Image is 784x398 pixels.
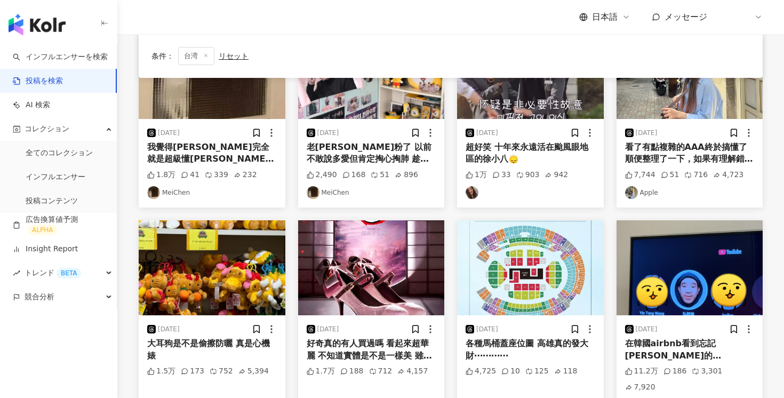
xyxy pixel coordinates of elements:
div: 903 [516,170,540,180]
div: 我覺得[PERSON_NAME]完全就是超級懂[PERSON_NAME]想要什麼 用她的角度去理解她 哪個男生會用串友情手鍊這麼可愛的方法去認識[PERSON_NAME] 太浪漫了💕 [147,141,277,165]
div: [DATE] [317,325,339,334]
span: 台湾 [178,47,214,65]
span: 競合分析 [25,285,54,309]
div: 4,157 [397,366,428,377]
div: BETA [57,268,81,278]
a: Insight Report [13,244,78,254]
a: KOL AvatarMeiChen [307,186,436,199]
div: 33 [492,170,511,180]
a: AI 検索 [13,100,50,110]
div: 在韓國airbnb看到忘記[PERSON_NAME]的[PERSON_NAME]YT賬號的機率有多高？？？？ 甚至還以為是惡作劇還跑去看YT確認是不是本人哈哈哈 [625,338,755,362]
div: 51 [661,170,679,180]
div: 4,723 [713,170,743,180]
div: 老[PERSON_NAME]粉了 以前不敢說多愛但肯定掏心掏肺 趁這波熱潮 來送幸福 官方正版[PERSON_NAME]（還有滿多沒拍到反正就是全送）（不要問我還有什麼反正就是全寄給你）、展覽照... [307,141,436,165]
span: トレンド [25,261,81,285]
div: [DATE] [317,129,339,138]
div: 716 [684,170,708,180]
div: 11.2万 [625,366,658,377]
div: 3,301 [692,366,722,377]
div: 125 [525,366,549,377]
div: 232 [234,170,257,180]
div: 896 [395,170,418,180]
div: [DATE] [636,325,658,334]
span: 条件 ： [151,52,174,60]
div: リセット [219,52,249,60]
div: 168 [342,170,366,180]
div: 7,920 [625,382,655,393]
img: KOL Avatar [147,186,160,199]
img: post-image [298,220,445,315]
div: [DATE] [636,129,658,138]
div: 41 [181,170,199,180]
img: post-image [617,220,763,315]
div: 各種馬桶蓋座位圖 高雄真的發大財⋯⋯⋯⋯ [466,338,595,362]
a: 投稿コンテンツ [26,196,78,206]
a: 全てのコレクション [26,148,93,158]
div: 712 [369,366,393,377]
img: KOL Avatar [466,186,478,199]
a: searchインフルエンサーを検索 [13,52,108,62]
div: 看了有點複雜的AAA終於搞懂了 順便整理了一下，如果有理解錯誤也歡迎糾正 🔹12/6（六） AAA頒獎典禮 有表演+有合作舞台+頒獎典禮 售票時間： 9/6（六） 13:00 interpark... [625,141,755,165]
div: 1.8万 [147,170,175,180]
div: 173 [181,366,204,377]
div: 1.5万 [147,366,175,377]
div: 2,490 [307,170,337,180]
div: [DATE] [158,129,180,138]
div: 118 [554,366,578,377]
div: 7,744 [625,170,655,180]
div: [DATE] [476,325,498,334]
div: 1.7万 [307,366,335,377]
div: 4,725 [466,366,496,377]
div: 752 [210,366,233,377]
a: KOL Avatar [466,186,595,199]
span: 日本語 [592,11,618,23]
a: 投稿を検索 [13,76,63,86]
span: コレクション [25,117,69,141]
div: 188 [340,366,364,377]
div: 1万 [466,170,487,180]
div: 10 [501,366,520,377]
a: KOL AvatarApple [625,186,755,199]
div: [DATE] [476,129,498,138]
span: メッセージ [665,12,707,22]
div: 51 [371,170,389,180]
a: インフルエンサー [26,172,85,182]
img: post-image [139,220,285,315]
div: 186 [663,366,687,377]
span: J [738,11,740,23]
img: KOL Avatar [307,186,319,199]
img: KOL Avatar [625,186,638,199]
span: rise [13,269,20,277]
img: logo [9,14,66,35]
a: 広告換算値予測ALPHA [13,214,108,236]
div: 942 [545,170,568,180]
div: 339 [205,170,228,180]
img: post-image [457,220,604,315]
div: 超好笑 十年來永遠活在颱風眼地區的徐小八🙂‍↕️ [466,141,595,165]
div: [DATE] [158,325,180,334]
a: KOL AvatarMeiChen [147,186,277,199]
div: 5,394 [238,366,269,377]
div: 大耳狗是不是偷擦防曬 真是心機婊 [147,338,277,362]
div: 好奇真的有人買過嗎 看起來超華麗 不知道實體是不是一樣美 雖然穿不到但超想收藏🤣😻 （有實體的人可以貼圖上來嗎🙏🏻） [307,338,436,362]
